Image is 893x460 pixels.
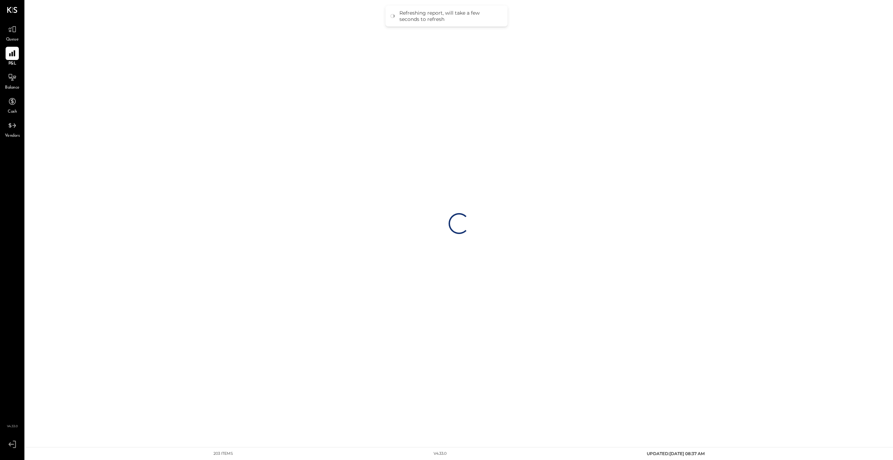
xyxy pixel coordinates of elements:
[434,451,446,457] div: v 4.33.0
[0,47,24,67] a: P&L
[647,451,705,456] span: UPDATED: [DATE] 08:37 AM
[0,23,24,43] a: Queue
[5,85,20,91] span: Balance
[399,10,501,22] div: Refreshing report, will take a few seconds to refresh
[213,451,233,457] div: 203 items
[6,37,19,43] span: Queue
[8,109,17,115] span: Cash
[5,133,20,139] span: Vendors
[0,95,24,115] a: Cash
[8,61,16,67] span: P&L
[0,71,24,91] a: Balance
[0,119,24,139] a: Vendors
